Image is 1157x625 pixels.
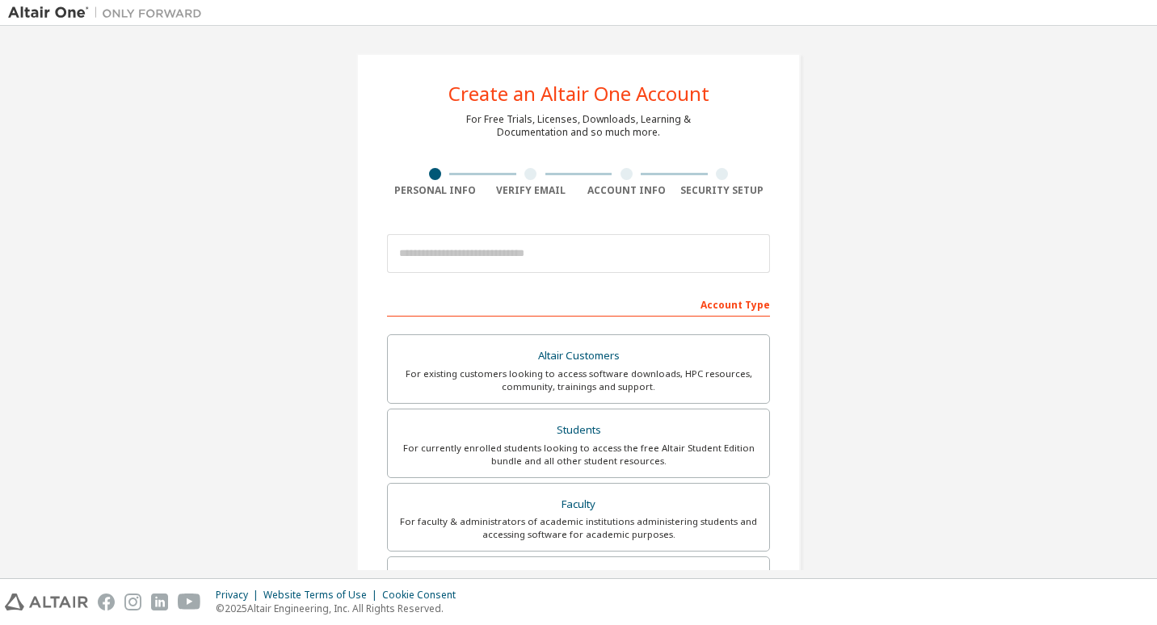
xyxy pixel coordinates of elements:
img: youtube.svg [178,594,201,610]
img: facebook.svg [98,594,115,610]
img: altair_logo.svg [5,594,88,610]
img: instagram.svg [124,594,141,610]
div: Personal Info [387,184,483,197]
div: For existing customers looking to access software downloads, HPC resources, community, trainings ... [398,367,759,393]
img: Altair One [8,5,210,21]
div: Cookie Consent [382,589,465,602]
div: For currently enrolled students looking to access the free Altair Student Edition bundle and all ... [398,442,759,468]
div: Privacy [216,589,263,602]
div: Altair Customers [398,345,759,367]
div: For faculty & administrators of academic institutions administering students and accessing softwa... [398,515,759,541]
div: Faculty [398,493,759,516]
div: Security Setup [675,184,771,197]
div: Everyone else [398,567,759,589]
div: Account Info [578,184,675,197]
p: © 2025 Altair Engineering, Inc. All Rights Reserved. [216,602,465,615]
div: For Free Trials, Licenses, Downloads, Learning & Documentation and so much more. [466,113,691,139]
img: linkedin.svg [151,594,168,610]
div: Website Terms of Use [263,589,382,602]
div: Verify Email [483,184,579,197]
div: Account Type [387,291,770,317]
div: Create an Altair One Account [448,84,709,103]
div: Students [398,419,759,442]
